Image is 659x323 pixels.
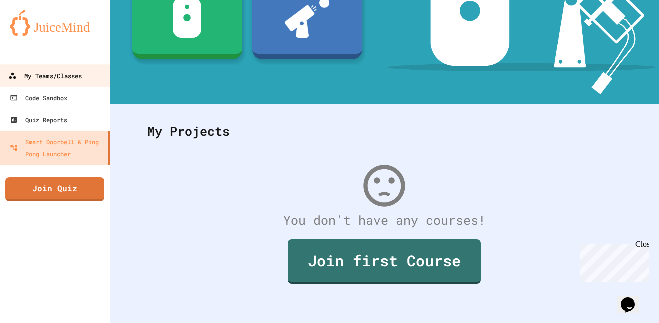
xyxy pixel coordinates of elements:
[288,239,481,284] a: Join first Course
[617,283,649,313] iframe: chat widget
[10,114,67,126] div: Quiz Reports
[5,177,104,201] a: Join Quiz
[10,92,67,104] div: Code Sandbox
[8,70,82,82] div: My Teams/Classes
[137,112,631,151] div: My Projects
[4,4,69,63] div: Chat with us now!Close
[576,240,649,282] iframe: chat widget
[10,136,104,160] div: Smart Doorbell & Ping Pong Launcher
[10,10,100,36] img: logo-orange.svg
[137,211,631,230] div: You don't have any courses!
